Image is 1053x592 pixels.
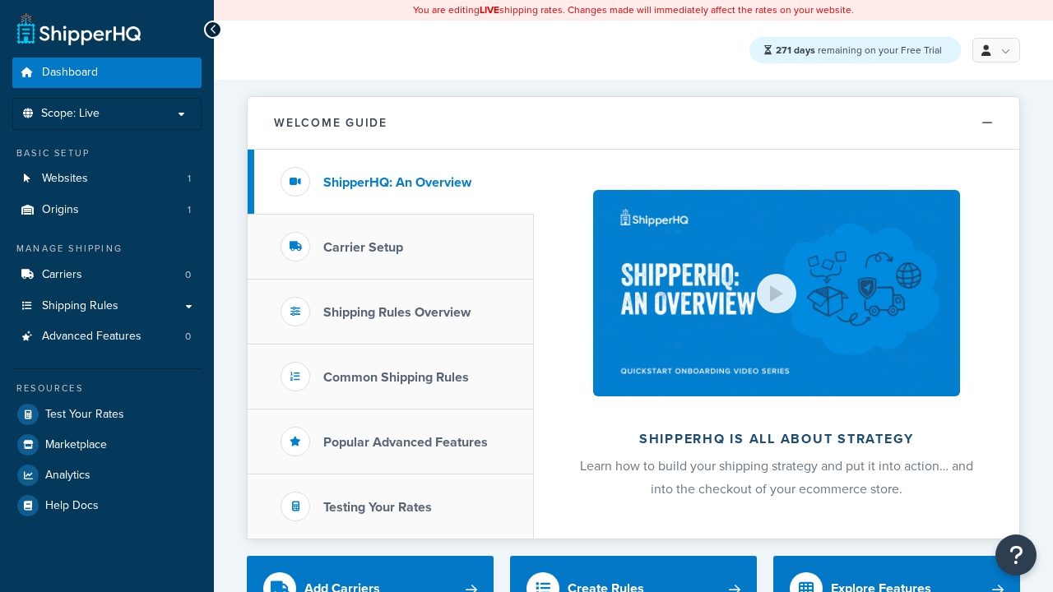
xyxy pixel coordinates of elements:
[248,97,1019,150] button: Welcome Guide
[42,66,98,80] span: Dashboard
[323,305,471,320] h3: Shipping Rules Overview
[45,408,124,422] span: Test Your Rates
[12,260,202,290] li: Carriers
[274,117,387,129] h2: Welcome Guide
[593,190,960,396] img: ShipperHQ is all about strategy
[45,469,90,483] span: Analytics
[12,195,202,225] li: Origins
[42,330,141,344] span: Advanced Features
[776,43,942,58] span: remaining on your Free Trial
[323,435,488,450] h3: Popular Advanced Features
[995,534,1037,576] button: Open Resource Center
[12,242,202,256] div: Manage Shipping
[42,203,79,217] span: Origins
[42,268,82,282] span: Carriers
[323,240,403,255] h3: Carrier Setup
[12,164,202,194] a: Websites1
[41,107,100,121] span: Scope: Live
[12,430,202,460] a: Marketplace
[12,291,202,321] a: Shipping Rules
[323,500,432,515] h3: Testing Your Rates
[578,432,976,446] h2: ShipperHQ is all about strategy
[776,43,815,58] strong: 271 days
[12,460,202,490] a: Analytics
[580,456,973,498] span: Learn how to build your shipping strategy and put it into action… and into the checkout of your e...
[12,400,202,429] a: Test Your Rates
[323,175,471,190] h3: ShipperHQ: An Overview
[45,499,99,513] span: Help Docs
[12,321,202,352] a: Advanced Features0
[42,299,118,313] span: Shipping Rules
[188,172,191,186] span: 1
[185,268,191,282] span: 0
[12,146,202,160] div: Basic Setup
[12,321,202,352] li: Advanced Features
[12,260,202,290] a: Carriers0
[323,370,469,385] h3: Common Shipping Rules
[185,330,191,344] span: 0
[480,2,499,17] b: LIVE
[12,382,202,395] div: Resources
[12,58,202,88] a: Dashboard
[12,491,202,520] a: Help Docs
[12,195,202,225] a: Origins1
[188,203,191,217] span: 1
[12,164,202,194] li: Websites
[42,172,88,186] span: Websites
[45,438,107,452] span: Marketplace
